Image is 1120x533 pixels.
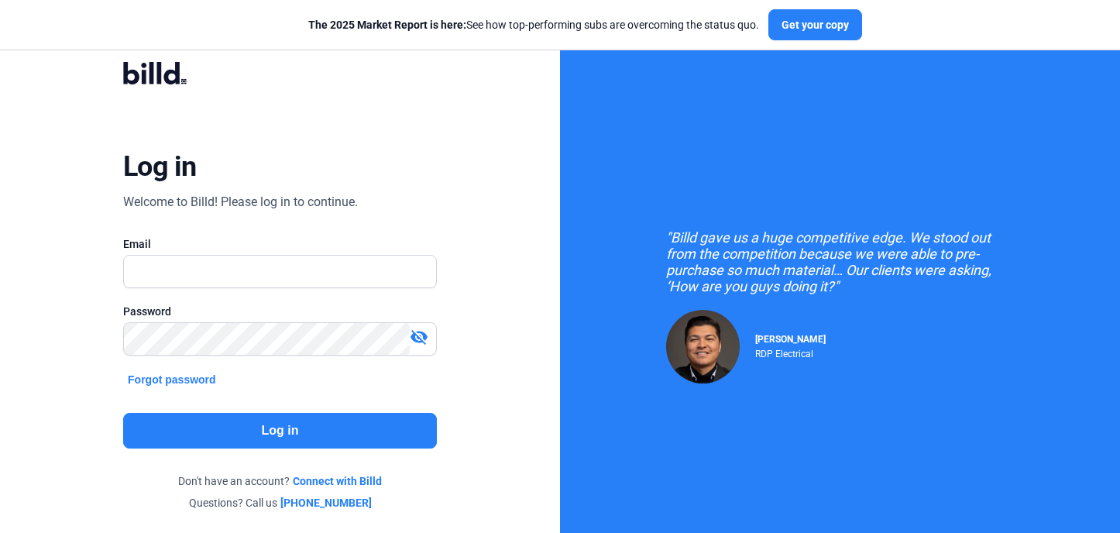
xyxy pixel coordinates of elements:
div: Welcome to Billd! Please log in to continue. [123,193,358,211]
span: The 2025 Market Report is here: [308,19,466,31]
mat-icon: visibility_off [410,328,428,346]
button: Log in [123,413,437,449]
div: See how top-performing subs are overcoming the status quo. [308,17,759,33]
div: Email [123,236,437,252]
span: [PERSON_NAME] [755,334,826,345]
div: "Billd gave us a huge competitive edge. We stood out from the competition because we were able to... [666,229,1015,294]
div: Don't have an account? [123,473,437,489]
div: Password [123,304,437,319]
img: Raul Pacheco [666,310,740,383]
button: Get your copy [768,9,862,40]
div: Log in [123,150,197,184]
a: Connect with Billd [293,473,382,489]
button: Forgot password [123,371,221,388]
div: Questions? Call us [123,495,437,511]
a: [PHONE_NUMBER] [280,495,372,511]
div: RDP Electrical [755,345,826,359]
